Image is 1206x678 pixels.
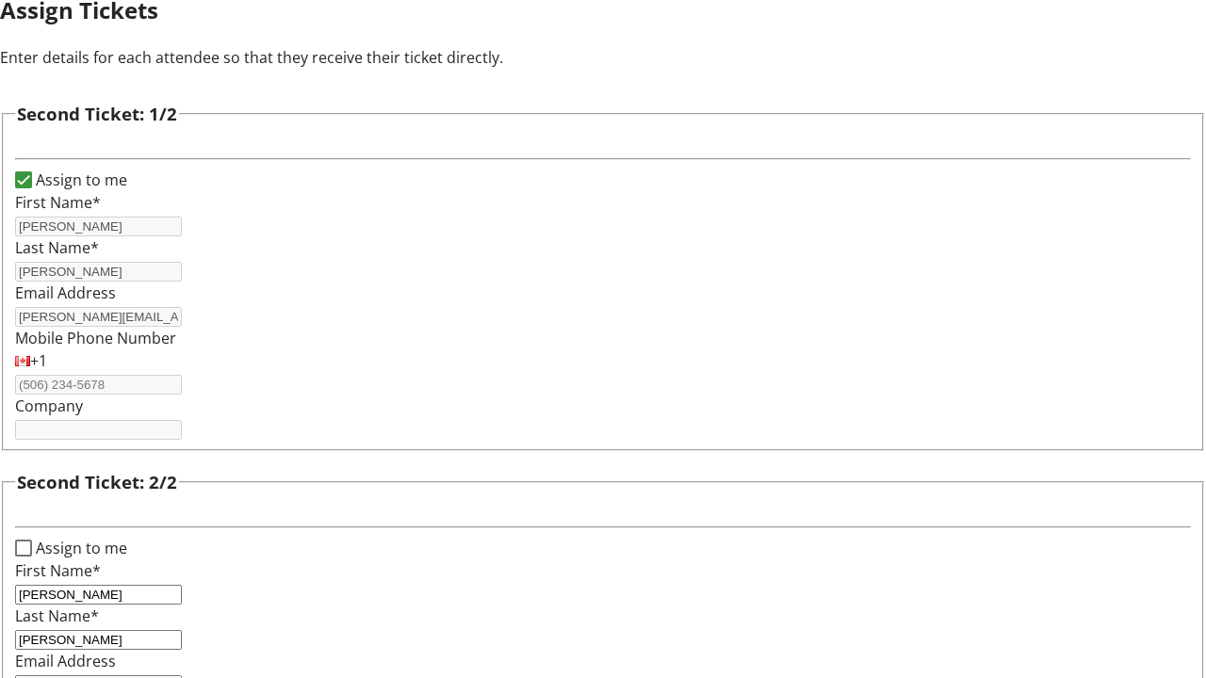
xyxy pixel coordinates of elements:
label: Mobile Phone Number [15,328,176,348]
input: (506) 234-5678 [15,375,182,395]
h3: Second Ticket: 1/2 [17,101,177,127]
label: Assign to me [32,537,127,559]
label: Assign to me [32,169,127,191]
label: Last Name* [15,605,99,626]
h3: Second Ticket: 2/2 [17,469,177,495]
label: Email Address [15,651,116,671]
label: Company [15,395,83,416]
label: First Name* [15,560,101,581]
label: Last Name* [15,237,99,258]
label: Email Address [15,282,116,303]
label: First Name* [15,192,101,213]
